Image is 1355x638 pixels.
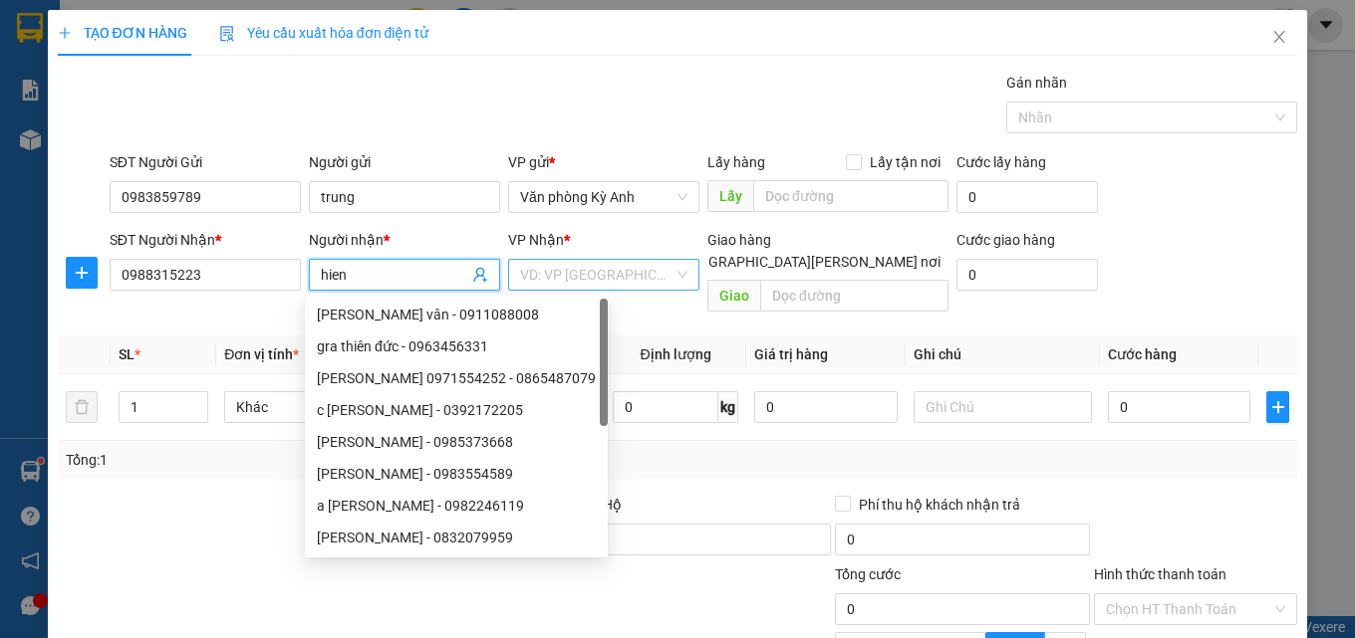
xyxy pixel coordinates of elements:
[956,154,1046,170] label: Cước lấy hàng
[754,391,898,423] input: 0
[956,232,1055,248] label: Cước giao hàng
[707,180,753,212] span: Lấy
[669,251,948,273] span: [GEOGRAPHIC_DATA][PERSON_NAME] nơi
[1271,29,1287,45] span: close
[835,566,901,582] span: Tổng cước
[1251,10,1307,66] button: Close
[305,394,608,426] div: c hiền - 0392172205
[110,151,301,173] div: SĐT Người Gửi
[520,182,687,212] span: Văn phòng Kỳ Anh
[707,232,771,248] span: Giao hàng
[305,522,608,553] div: thiên lôi - 0832079959
[641,346,711,362] span: Định lượng
[317,304,596,325] div: [PERSON_NAME] vân - 0911088008
[309,229,500,251] div: Người nhận
[317,367,596,389] div: [PERSON_NAME] 0971554252 - 0865487079
[66,257,98,289] button: plus
[10,147,219,175] li: In ngày: 17:43 15/08
[305,362,608,394] div: hiền 0971554252 - 0865487079
[754,346,828,362] span: Giá trị hàng
[753,180,948,212] input: Dọc đường
[236,392,391,422] span: Khác
[10,119,219,147] li: [PERSON_NAME]
[1266,391,1289,423] button: plus
[305,299,608,330] div: hiến vân - 0911088008
[508,151,699,173] div: VP gửi
[760,280,948,312] input: Dọc đường
[718,391,738,423] span: kg
[305,490,608,522] div: a hien - 0982246119
[1108,346,1177,362] span: Cước hàng
[707,154,765,170] span: Lấy hàng
[707,280,760,312] span: Giao
[309,151,500,173] div: Người gửi
[862,151,948,173] span: Lấy tận nơi
[317,527,596,548] div: [PERSON_NAME] - 0832079959
[956,259,1098,291] input: Cước giao hàng
[317,463,596,485] div: [PERSON_NAME] - 0983554589
[914,391,1092,423] input: Ghi Chú
[1267,399,1288,415] span: plus
[851,494,1028,516] span: Phí thu hộ khách nhận trả
[1094,566,1226,582] label: Hình thức thanh toán
[906,335,1100,374] th: Ghi chú
[317,495,596,517] div: a [PERSON_NAME] - 0982246119
[317,399,596,421] div: c [PERSON_NAME] - 0392172205
[305,330,608,362] div: gra thiên đức - 0963456331
[508,232,564,248] span: VP Nhận
[305,426,608,458] div: hiền - 0985373668
[67,265,97,281] span: plus
[956,181,1098,213] input: Cước lấy hàng
[317,335,596,357] div: gra thiên đức - 0963456331
[119,346,135,362] span: SL
[66,449,525,471] div: Tổng: 1
[317,431,596,453] div: [PERSON_NAME] - 0985373668
[576,497,622,513] span: Thu Hộ
[110,229,301,251] div: SĐT Người Nhận
[305,458,608,490] div: hien - 0983554589
[219,26,235,42] img: icon
[224,346,299,362] span: Đơn vị tính
[472,267,488,283] span: user-add
[58,25,187,41] span: TẠO ĐƠN HÀNG
[66,391,98,423] button: delete
[219,25,429,41] span: Yêu cầu xuất hóa đơn điện tử
[58,26,72,40] span: plus
[1006,75,1067,91] label: Gán nhãn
